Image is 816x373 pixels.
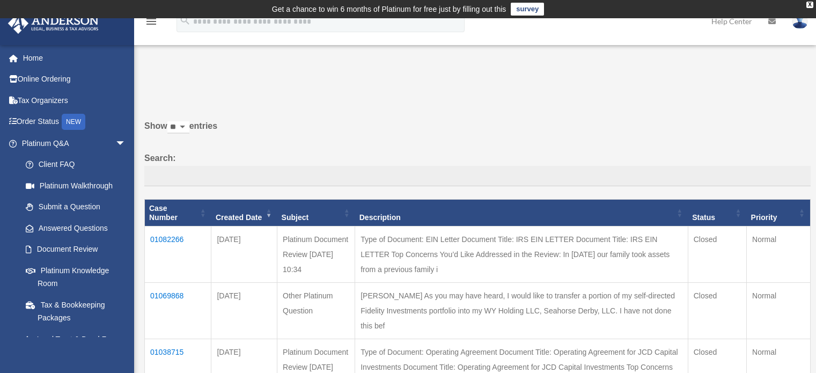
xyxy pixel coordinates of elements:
td: 01069868 [145,283,211,339]
a: Order StatusNEW [8,111,142,133]
label: Search: [144,151,811,186]
td: Closed [688,226,746,283]
div: NEW [62,114,85,130]
td: Normal [747,226,811,283]
th: Priority: activate to sort column ascending [747,199,811,226]
a: Document Review [15,239,137,260]
td: [PERSON_NAME] As you may have heard, I would like to transfer a portion of my self-directed Fidel... [355,283,688,339]
a: Land Trust & Deed Forum [15,328,137,350]
td: [DATE] [211,283,277,339]
a: Home [8,47,142,69]
a: Client FAQ [15,154,137,175]
td: Other Platinum Question [277,283,355,339]
a: Tax & Bookkeeping Packages [15,294,137,328]
a: Online Ordering [8,69,142,90]
i: menu [145,15,158,28]
label: Show entries [144,119,811,144]
a: Answered Questions [15,217,131,239]
td: Normal [747,283,811,339]
a: Platinum Knowledge Room [15,260,137,294]
span: arrow_drop_down [115,133,137,155]
th: Subject: activate to sort column ascending [277,199,355,226]
img: User Pic [792,13,808,29]
select: Showentries [167,121,189,134]
a: Platinum Q&Aarrow_drop_down [8,133,137,154]
td: 01082266 [145,226,211,283]
input: Search: [144,166,811,186]
a: Submit a Question [15,196,137,218]
div: Get a chance to win 6 months of Platinum for free just by filling out this [272,3,506,16]
a: menu [145,19,158,28]
a: Tax Organizers [8,90,142,111]
th: Created Date: activate to sort column ascending [211,199,277,226]
th: Status: activate to sort column ascending [688,199,746,226]
th: Description: activate to sort column ascending [355,199,688,226]
div: close [806,2,813,8]
i: search [179,14,191,26]
td: Closed [688,283,746,339]
img: Anderson Advisors Platinum Portal [5,13,102,34]
td: Type of Document: EIN Letter Document Title: IRS EIN LETTER Document Title: IRS EIN LETTER Top Co... [355,226,688,283]
a: Platinum Walkthrough [15,175,137,196]
th: Case Number: activate to sort column ascending [145,199,211,226]
a: survey [511,3,544,16]
td: [DATE] [211,226,277,283]
td: Platinum Document Review [DATE] 10:34 [277,226,355,283]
